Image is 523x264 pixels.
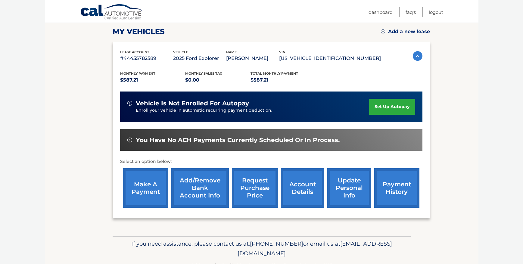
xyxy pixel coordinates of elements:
[120,76,185,84] p: $587.21
[429,7,443,17] a: Logout
[381,29,385,33] img: add.svg
[120,71,155,76] span: Monthly Payment
[171,168,229,208] a: Add/Remove bank account info
[250,240,303,247] span: [PHONE_NUMBER]
[80,4,143,21] a: Cal Automotive
[120,50,149,54] span: lease account
[251,71,298,76] span: Total Monthly Payment
[279,54,381,63] p: [US_VEHICLE_IDENTIFICATION_NUMBER]
[120,54,173,63] p: #44455782589
[123,168,168,208] a: make a payment
[413,51,422,61] img: accordion-active.svg
[120,158,422,165] p: Select an option below:
[406,7,416,17] a: FAQ's
[279,50,285,54] span: vin
[117,239,407,258] p: If you need assistance, please contact us at: or email us at
[173,50,188,54] span: vehicle
[374,168,419,208] a: payment history
[226,54,279,63] p: [PERSON_NAME]
[232,168,278,208] a: request purchase price
[127,138,132,142] img: alert-white.svg
[327,168,371,208] a: update personal info
[136,100,249,107] span: vehicle is not enrolled for autopay
[173,54,226,63] p: 2025 Ford Explorer
[136,107,369,114] p: Enroll your vehicle in automatic recurring payment deduction.
[238,240,392,257] span: [EMAIL_ADDRESS][DOMAIN_NAME]
[185,76,251,84] p: $0.00
[185,71,222,76] span: Monthly sales Tax
[226,50,237,54] span: name
[136,136,340,144] span: You have no ACH payments currently scheduled or in process.
[381,29,430,35] a: Add a new lease
[251,76,316,84] p: $587.21
[369,7,393,17] a: Dashboard
[127,101,132,106] img: alert-white.svg
[281,168,324,208] a: account details
[369,99,415,115] a: set up autopay
[113,27,165,36] h2: my vehicles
